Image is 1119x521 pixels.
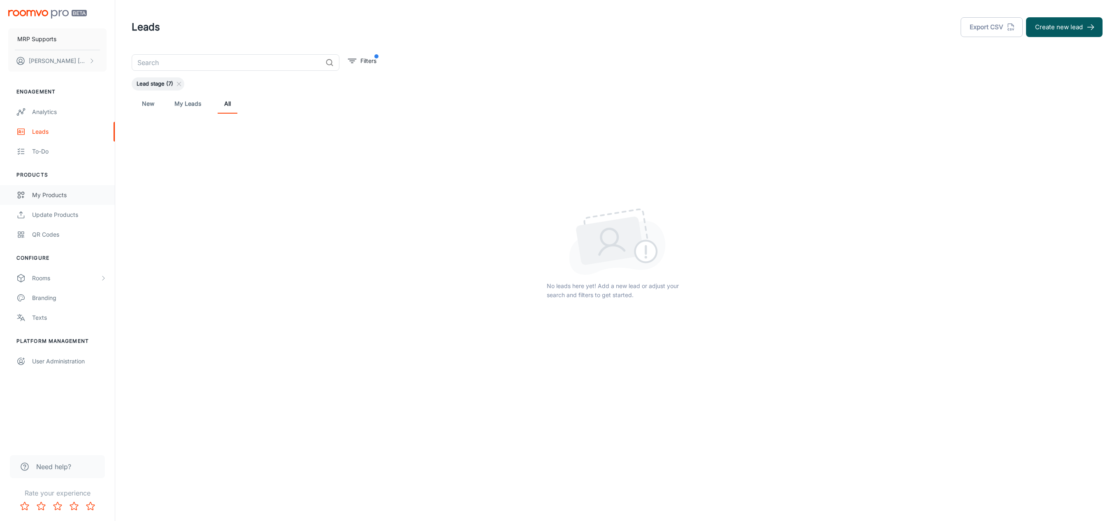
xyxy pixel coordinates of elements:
div: Update Products [32,210,107,219]
h1: Leads [132,20,160,35]
button: filter [346,54,378,67]
p: [PERSON_NAME] [PERSON_NAME] [29,56,87,65]
img: lead_empty_state.png [569,208,666,275]
a: My Leads [174,94,201,114]
button: Export CSV [961,17,1023,37]
div: To-do [32,147,107,156]
span: Lead stage (7) [132,80,178,88]
div: User Administration [32,357,107,366]
div: Lead stage (7) [132,77,184,91]
div: Analytics [32,107,107,116]
div: Leads [32,127,107,136]
div: QR Codes [32,230,107,239]
button: MRP Supports [8,28,107,50]
button: [PERSON_NAME] [PERSON_NAME] [8,50,107,72]
input: Search [132,54,322,71]
div: Branding [32,293,107,302]
div: Rooms [32,274,100,283]
p: Filters [360,56,376,65]
button: Create new lead [1026,17,1103,37]
a: All [218,94,237,114]
div: Texts [32,313,107,322]
img: Roomvo PRO Beta [8,10,87,19]
a: New [138,94,158,114]
div: My Products [32,191,107,200]
p: No leads here yet! Add a new lead or adjust your search and filters to get started. [547,281,688,300]
p: MRP Supports [17,35,56,44]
